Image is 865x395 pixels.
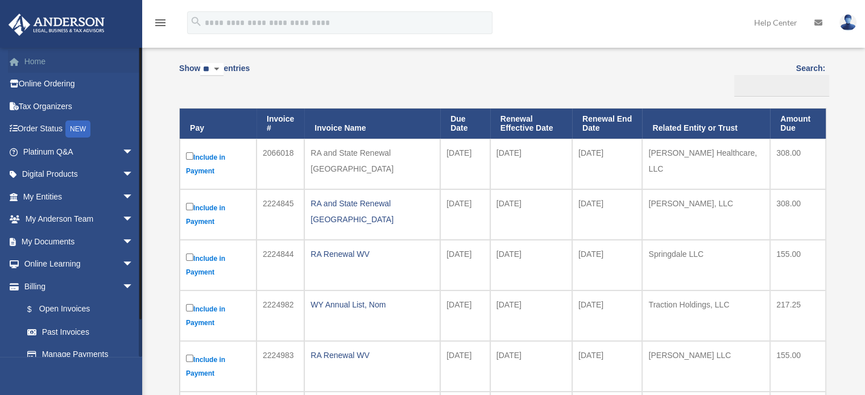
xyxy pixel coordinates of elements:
input: Include in Payment [186,253,193,261]
td: [DATE] [572,290,643,341]
td: 308.00 [770,139,826,189]
td: [DATE] [440,240,490,290]
th: Related Entity or Trust: activate to sort column ascending [642,109,770,139]
img: Anderson Advisors Platinum Portal [5,14,108,36]
th: Invoice Name: activate to sort column ascending [304,109,440,139]
a: Past Invoices [16,321,145,343]
td: [DATE] [572,139,643,189]
td: [PERSON_NAME], LLC [642,189,770,240]
th: Invoice #: activate to sort column ascending [256,109,304,139]
a: Platinum Q&Aarrow_drop_down [8,140,151,163]
img: User Pic [839,14,856,31]
span: arrow_drop_down [122,208,145,231]
label: Show entries [179,61,250,88]
th: Renewal End Date: activate to sort column ascending [572,109,643,139]
td: [DATE] [572,341,643,392]
td: Springdale LLC [642,240,770,290]
th: Pay: activate to sort column descending [180,109,256,139]
div: RA and State Renewal [GEOGRAPHIC_DATA] [311,196,434,227]
td: [PERSON_NAME] LLC [642,341,770,392]
label: Include in Payment [186,150,250,178]
a: Order StatusNEW [8,118,151,141]
a: Digital Productsarrow_drop_down [8,163,151,186]
span: arrow_drop_down [122,230,145,253]
a: Billingarrow_drop_down [8,275,145,298]
a: menu [154,20,167,30]
td: 308.00 [770,189,826,240]
span: arrow_drop_down [122,253,145,276]
input: Include in Payment [186,304,193,311]
td: [PERSON_NAME] Healthcare, LLC [642,139,770,189]
span: arrow_drop_down [122,185,145,209]
i: menu [154,16,167,30]
input: Include in Payment [186,152,193,160]
label: Include in Payment [186,352,250,380]
a: $Open Invoices [16,298,139,321]
td: [DATE] [440,189,490,240]
select: Showentries [200,63,224,76]
td: 2066018 [256,139,304,189]
th: Renewal Effective Date: activate to sort column ascending [490,109,572,139]
td: 2224845 [256,189,304,240]
td: Traction Holdings, LLC [642,290,770,341]
a: My Anderson Teamarrow_drop_down [8,208,151,231]
input: Include in Payment [186,203,193,210]
input: Search: [734,75,829,97]
a: Home [8,50,151,73]
td: [DATE] [440,139,490,189]
label: Search: [730,61,825,97]
td: [DATE] [440,341,490,392]
a: Online Learningarrow_drop_down [8,253,151,276]
span: arrow_drop_down [122,140,145,164]
th: Amount Due: activate to sort column ascending [770,109,826,139]
td: [DATE] [572,240,643,290]
span: arrow_drop_down [122,275,145,298]
td: [DATE] [490,189,572,240]
a: Manage Payments [16,343,145,366]
label: Include in Payment [186,201,250,228]
span: $ [34,302,39,317]
a: Online Ordering [8,73,151,95]
a: Tax Organizers [8,95,151,118]
td: [DATE] [490,341,572,392]
div: RA Renewal WV [311,347,434,363]
td: [DATE] [490,290,572,341]
div: WY Annual List, Nom [311,297,434,313]
div: RA Renewal WV [311,246,434,262]
td: [DATE] [440,290,490,341]
td: [DATE] [490,139,572,189]
td: 2224982 [256,290,304,341]
label: Include in Payment [186,302,250,330]
span: arrow_drop_down [122,163,145,186]
td: 2224844 [256,240,304,290]
td: [DATE] [572,189,643,240]
label: Include in Payment [186,251,250,279]
a: My Documentsarrow_drop_down [8,230,151,253]
td: [DATE] [490,240,572,290]
a: My Entitiesarrow_drop_down [8,185,151,208]
div: NEW [65,120,90,138]
div: RA and State Renewal [GEOGRAPHIC_DATA] [311,145,434,177]
td: 217.25 [770,290,826,341]
th: Due Date: activate to sort column ascending [440,109,490,139]
td: 2224983 [256,341,304,392]
input: Include in Payment [186,355,193,362]
i: search [190,15,202,28]
td: 155.00 [770,240,826,290]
